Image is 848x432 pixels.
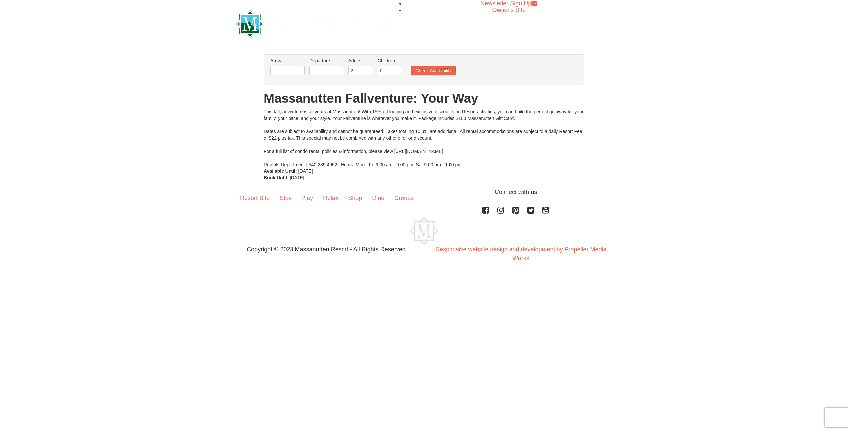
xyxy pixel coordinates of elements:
a: Groups [389,188,419,208]
a: Resort Site [235,188,275,208]
a: Stay [275,188,296,208]
label: Adults [348,57,373,64]
label: Departure [309,57,344,64]
a: Play [296,188,318,208]
a: Relax [318,188,343,208]
button: Check Availability [411,66,456,75]
label: Children [378,57,402,64]
a: Massanutten Resort [235,15,387,31]
span: [DATE] [298,168,313,174]
strong: Book Until: [264,175,289,180]
span: [DATE] [290,175,304,180]
div: This fall, adventure is all yours at Massanutten! With 15% off lodging and exclusive discounts on... [264,108,584,168]
strong: Available Until: [264,168,297,174]
a: Owner's Site [492,7,526,13]
img: Massanutten Resort Logo [410,217,438,245]
p: Copyright © 2023 Massanutten Resort - All Rights Reserved. [230,245,424,254]
a: Dine [367,188,389,208]
img: Massanutten Resort Logo [235,10,387,38]
p: Connect with us [235,188,613,197]
label: Arrival [270,57,305,64]
a: Responsive website design and development by Propeller Media Works [435,246,606,262]
a: Shop [343,188,367,208]
h1: Massanutten Fallventure: Your Way [264,92,584,105]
